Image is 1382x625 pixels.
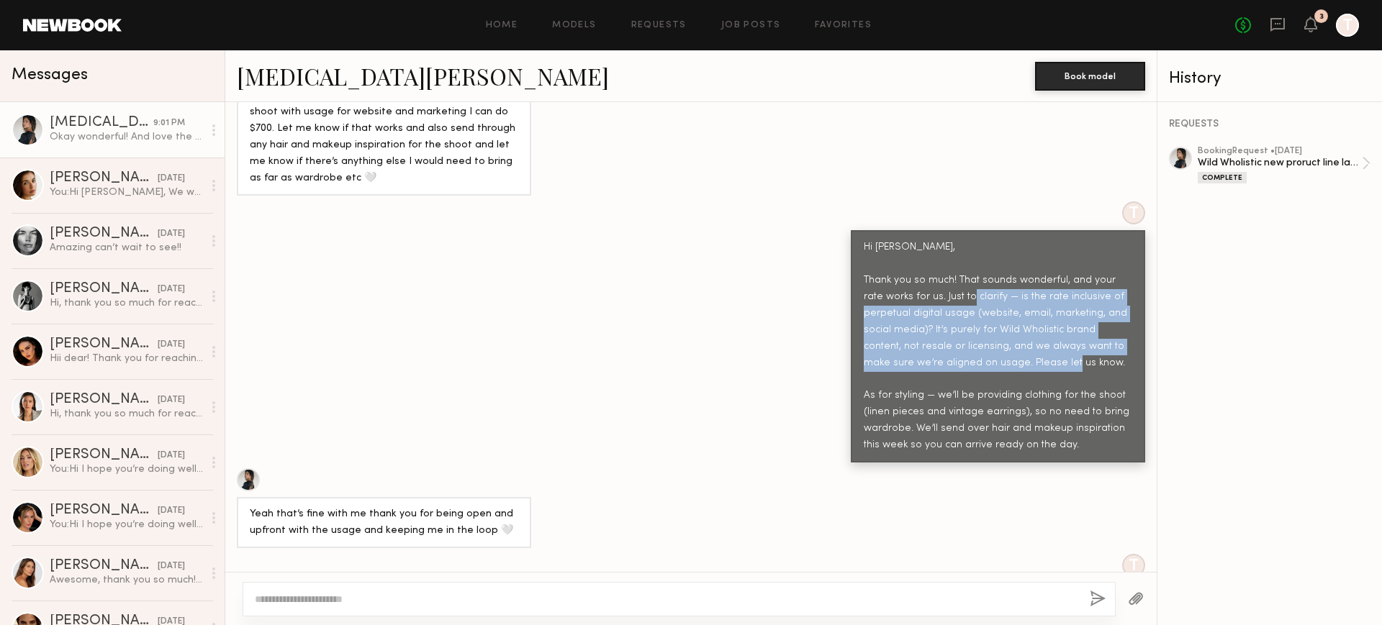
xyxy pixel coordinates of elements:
[50,462,203,476] div: You: Hi I hope you’re doing well! I wanted to reach out to see if you’re currently offering UGC v...
[1198,156,1362,170] div: Wild Wholistic new proruct line launch
[864,239,1132,454] div: Hi [PERSON_NAME], Thank you so much! That sounds wonderful, and your rate works for us. Just to c...
[50,407,203,421] div: Hi, thank you so much for reaching out! I’d love to discuss the potential for UGC collaboration. ...
[486,21,518,30] a: Home
[50,559,158,573] div: [PERSON_NAME]
[50,393,158,407] div: [PERSON_NAME]
[1198,147,1370,183] a: bookingRequest •[DATE]Wild Wholistic new proruct line launchComplete
[158,449,185,462] div: [DATE]
[158,172,185,186] div: [DATE]
[1035,69,1145,81] a: Book model
[50,282,158,296] div: [PERSON_NAME]
[50,116,153,130] div: [MEDICAL_DATA][PERSON_NAME]
[1336,14,1359,37] a: T
[50,448,158,462] div: [PERSON_NAME]
[237,60,609,91] a: [MEDICAL_DATA][PERSON_NAME]
[50,503,158,518] div: [PERSON_NAME]
[1319,13,1324,21] div: 3
[1198,172,1247,183] div: Complete
[50,186,203,199] div: You: Hi [PERSON_NAME], We wanted to reach back to you to see if you received and been loving the ...
[158,560,185,573] div: [DATE]
[12,67,88,83] span: Messages
[250,506,518,539] div: Yeah that’s fine with me thank you for being open and upfront with the usage and keeping me in th...
[1035,62,1145,91] button: Book model
[50,337,158,352] div: [PERSON_NAME]
[250,88,518,187] div: Okay wonderful thank you for all the info. For a half day shoot with usage for website and market...
[158,283,185,296] div: [DATE]
[158,504,185,518] div: [DATE]
[158,393,185,407] div: [DATE]
[50,241,203,255] div: Amazing can’t wait to see!!
[158,338,185,352] div: [DATE]
[1198,147,1362,156] div: booking Request • [DATE]
[631,21,687,30] a: Requests
[721,21,781,30] a: Job Posts
[1169,119,1370,129] div: REQUESTS
[50,171,158,186] div: [PERSON_NAME]
[50,352,203,365] div: Hii dear! Thank you for reaching out. I make ugc for a few brands that align with me and love you...
[552,21,596,30] a: Models
[815,21,872,30] a: Favorites
[50,130,203,144] div: Okay wonderful! And love the idea I’m sure I could find a creative way to put it together. I woul...
[1169,70,1370,87] div: History
[153,117,185,130] div: 9:01 PM
[50,518,203,532] div: You: Hi I hope you’re doing well! I wanted to reach out to see if you’re currently offering UGC v...
[50,573,203,587] div: Awesome, thank you so much! :)
[50,227,158,241] div: [PERSON_NAME]
[50,296,203,310] div: Hi, thank you so much for reaching out! The rate for the organic video is $300. Here are the usag...
[158,227,185,241] div: [DATE]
